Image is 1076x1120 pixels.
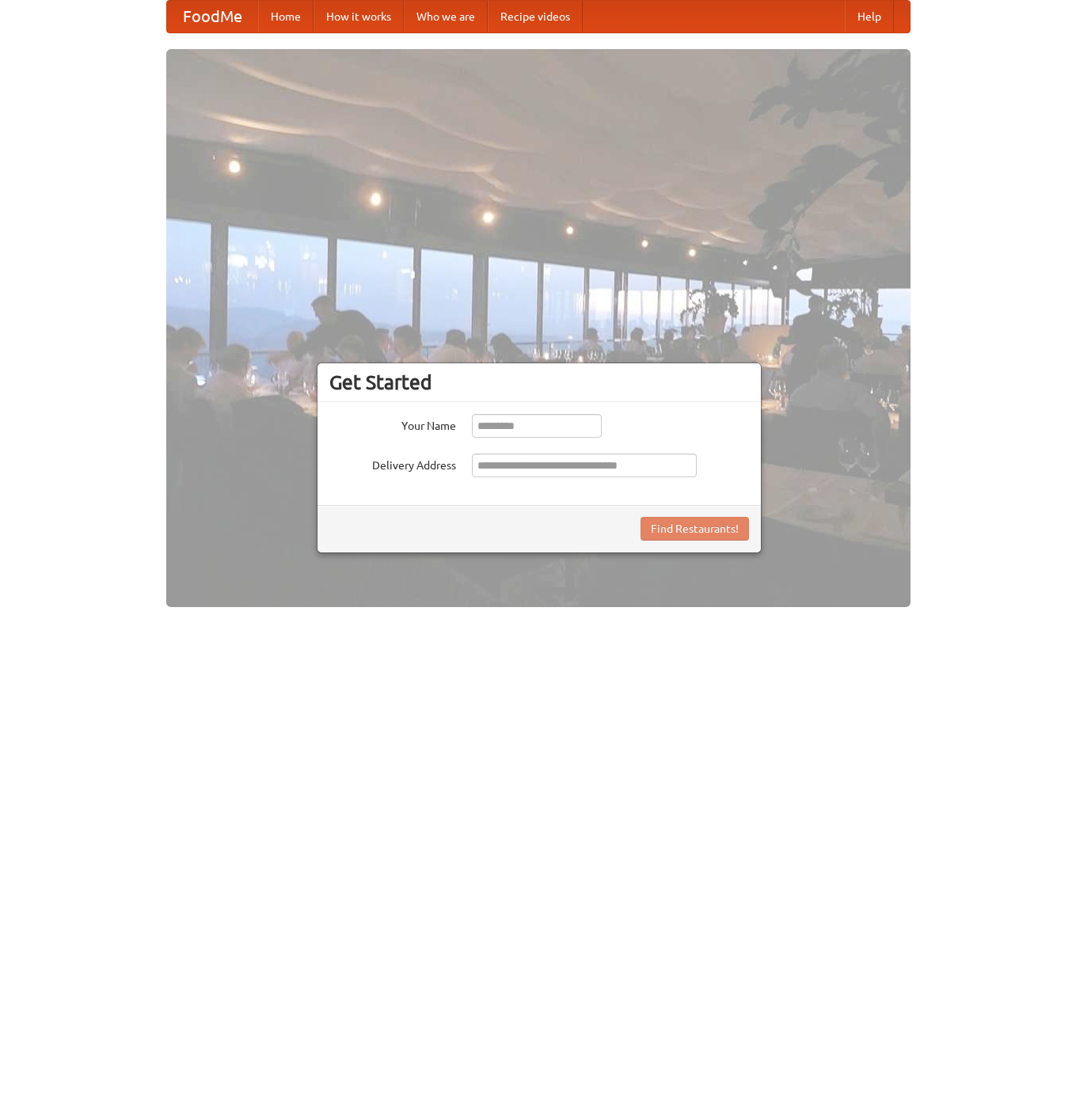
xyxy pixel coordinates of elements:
[329,454,456,473] label: Delivery Address
[258,1,314,32] a: Home
[329,370,749,394] h3: Get Started
[329,414,456,434] label: Your Name
[404,1,488,32] a: Who we are
[641,517,749,541] button: Find Restaurants!
[488,1,583,32] a: Recipe videos
[845,1,894,32] a: Help
[314,1,404,32] a: How it works
[167,1,258,32] a: FoodMe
